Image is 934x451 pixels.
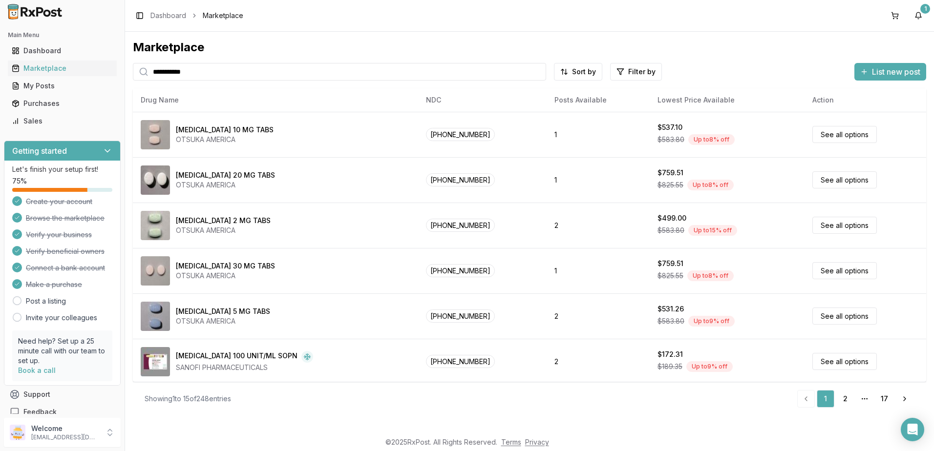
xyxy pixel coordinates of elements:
nav: breadcrumb [150,11,243,20]
button: Sort by [554,63,602,81]
div: Showing 1 to 15 of 248 entries [145,394,231,404]
p: [EMAIL_ADDRESS][DOMAIN_NAME] [31,433,99,441]
span: [PHONE_NUMBER] [426,355,495,368]
span: $825.55 [658,180,683,190]
span: Verify your business [26,230,92,240]
td: 1 [547,112,650,157]
div: $759.51 [658,259,683,268]
div: Up to 15 % off [688,225,737,236]
div: Open Intercom Messenger [901,418,924,441]
img: Abilify 10 MG TABS [141,120,170,149]
a: 2 [836,390,854,408]
div: $172.31 [658,349,683,359]
p: Need help? Set up a 25 minute call with our team to set up. [18,336,106,366]
span: $583.80 [658,225,684,235]
h3: Getting started [12,145,67,157]
a: Go to next page [895,390,914,408]
div: 1 [920,4,930,14]
div: OTSUKA AMERICA [176,271,275,281]
div: Dashboard [12,46,113,56]
span: $583.80 [658,135,684,144]
a: List new post [854,68,926,78]
button: Filter by [610,63,662,81]
span: Make a purchase [26,280,82,289]
div: SANOFI PHARMACEUTICALS [176,363,313,372]
span: List new post [872,66,920,78]
button: List new post [854,63,926,81]
button: Marketplace [4,61,121,76]
th: Drug Name [133,88,418,112]
span: Create your account [26,197,92,206]
th: Action [805,88,926,112]
div: OTSUKA AMERICA [176,135,274,144]
span: Connect a bank account [26,263,105,273]
div: My Posts [12,81,113,91]
button: Sales [4,113,121,129]
div: [MEDICAL_DATA] 5 MG TABS [176,307,270,316]
a: See all options [812,217,877,234]
div: Sales [12,116,113,126]
a: Purchases [8,95,117,112]
div: [MEDICAL_DATA] 2 MG TABS [176,216,271,225]
nav: pagination [797,390,914,408]
span: $825.55 [658,271,683,281]
a: Book a call [18,366,56,374]
img: Abilify 5 MG TABS [141,302,170,331]
a: Invite your colleagues [26,313,97,323]
div: OTSUKA AMERICA [176,180,275,190]
button: My Posts [4,78,121,94]
div: OTSUKA AMERICA [176,225,271,235]
span: [PHONE_NUMBER] [426,264,495,277]
div: Up to 8 % off [688,134,735,145]
div: $759.51 [658,168,683,178]
span: 75 % [12,176,27,186]
a: Dashboard [8,42,117,60]
div: Marketplace [12,63,113,73]
span: [PHONE_NUMBER] [426,173,495,186]
img: Admelog SoloStar 100 UNIT/ML SOPN [141,347,170,376]
td: 2 [547,339,650,384]
a: Post a listing [26,296,66,306]
button: Support [4,386,121,403]
a: Dashboard [150,11,186,20]
a: See all options [812,126,877,143]
span: Feedback [23,407,57,417]
span: Filter by [628,67,656,77]
div: Up to 8 % off [687,270,734,281]
span: [PHONE_NUMBER] [426,128,495,141]
a: See all options [812,171,877,188]
img: Abilify 30 MG TABS [141,256,170,286]
span: Sort by [572,67,596,77]
div: [MEDICAL_DATA] 100 UNIT/ML SOPN [176,351,297,363]
th: NDC [418,88,547,112]
button: Dashboard [4,43,121,59]
a: 1 [817,390,834,408]
img: Abilify 2 MG TABS [141,211,170,240]
a: See all options [812,353,877,370]
span: Verify beneficial owners [26,246,105,256]
span: $583.80 [658,316,684,326]
th: Posts Available [547,88,650,112]
td: 1 [547,248,650,293]
td: 1 [547,157,650,203]
h2: Main Menu [8,31,117,39]
div: Marketplace [133,40,926,55]
p: Welcome [31,424,99,433]
div: [MEDICAL_DATA] 30 MG TABS [176,261,275,271]
div: Up to 8 % off [687,180,734,190]
button: Feedback [4,403,121,421]
div: $531.26 [658,304,684,314]
button: 1 [911,8,926,23]
div: $499.00 [658,213,686,223]
a: Marketplace [8,60,117,77]
a: Sales [8,112,117,130]
div: [MEDICAL_DATA] 10 MG TABS [176,125,274,135]
span: Marketplace [203,11,243,20]
a: My Posts [8,77,117,95]
td: 2 [547,293,650,339]
img: Abilify 20 MG TABS [141,165,170,195]
td: 2 [547,203,650,248]
span: $189.35 [658,362,682,371]
a: 17 [875,390,893,408]
div: OTSUKA AMERICA [176,316,270,326]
